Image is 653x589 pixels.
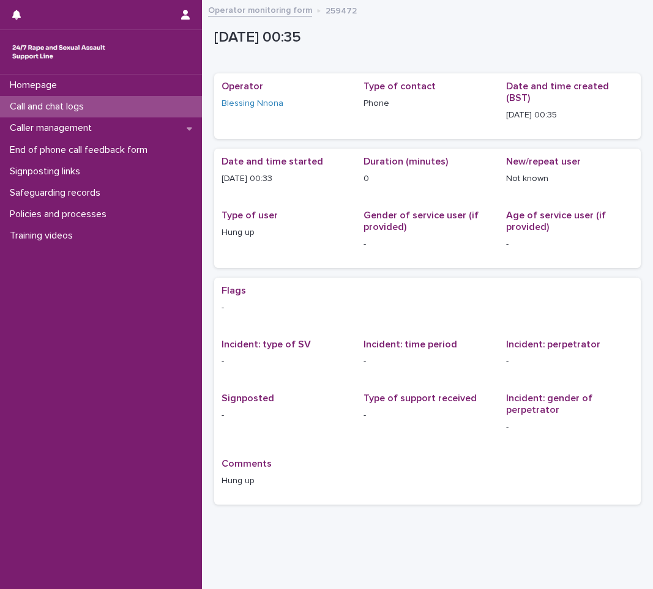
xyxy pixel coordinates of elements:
img: rhQMoQhaT3yELyF149Cw [10,40,108,64]
p: End of phone call feedback form [5,144,157,156]
p: Not known [506,172,633,185]
span: Incident: perpetrator [506,339,600,349]
p: Signposting links [5,166,90,177]
span: Operator [222,81,263,91]
p: [DATE] 00:35 [214,29,636,46]
span: Incident: type of SV [222,339,311,349]
span: Signposted [222,393,274,403]
span: Duration (minutes) [364,157,448,166]
p: 259472 [326,3,357,17]
span: Type of user [222,210,278,220]
span: Comments [222,459,272,469]
p: - [364,238,491,251]
span: Incident: gender of perpetrator [506,393,592,415]
p: 0 [364,172,491,185]
span: Date and time created (BST) [506,81,609,103]
p: Safeguarding records [5,187,110,199]
p: - [506,238,633,251]
span: Incident: time period [364,339,457,349]
a: Blessing Nnona [222,97,283,110]
span: New/repeat user [506,157,581,166]
p: [DATE] 00:35 [506,109,633,122]
p: - [364,409,491,422]
p: Phone [364,97,491,110]
p: - [506,421,633,434]
span: Date and time started [222,157,323,166]
p: - [222,302,633,314]
span: Age of service user (if provided) [506,210,606,232]
span: Type of support received [364,393,477,403]
p: - [506,355,633,368]
p: Policies and processes [5,209,116,220]
p: Call and chat logs [5,101,94,113]
p: [DATE] 00:33 [222,172,349,185]
p: - [222,355,349,368]
a: Operator monitoring form [208,2,312,17]
p: Caller management [5,122,102,134]
span: Flags [222,286,246,295]
p: - [364,355,491,368]
p: Hung up [222,226,349,239]
p: Training videos [5,230,83,242]
p: Hung up [222,475,633,487]
p: - [222,409,349,422]
span: Type of contact [364,81,436,91]
span: Gender of service user (if provided) [364,210,479,232]
p: Homepage [5,80,67,91]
